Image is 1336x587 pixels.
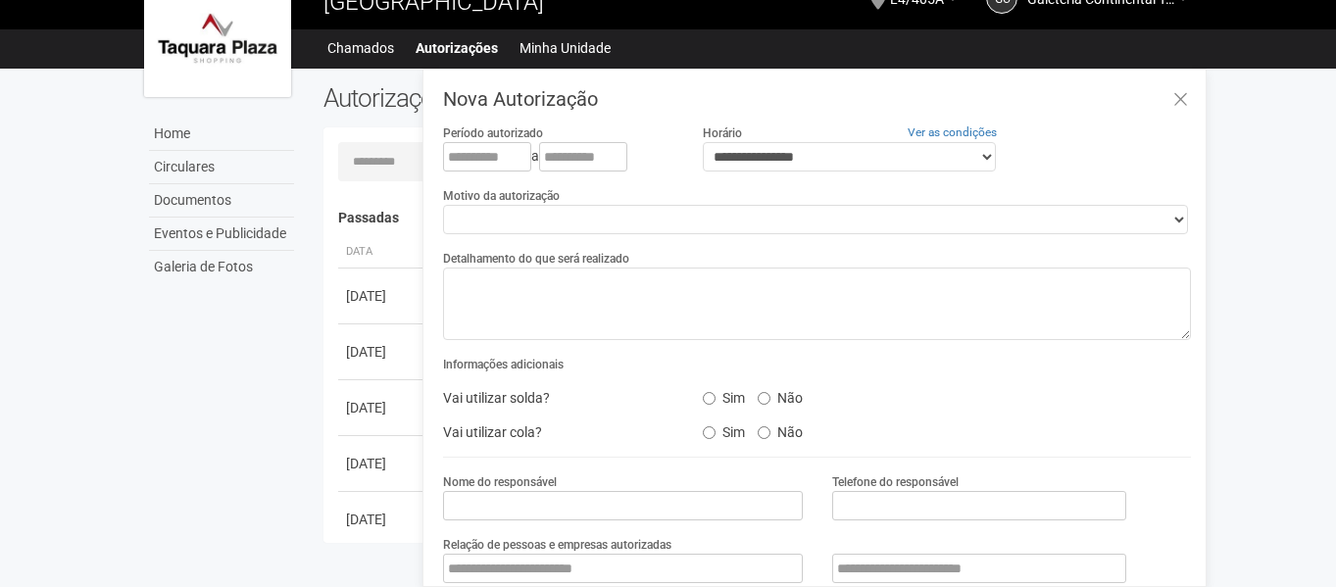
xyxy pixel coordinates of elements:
label: Sim [703,417,745,441]
a: Eventos e Publicidade [149,218,294,251]
label: Não [758,417,803,441]
h2: Autorizações [323,83,743,113]
div: a [443,142,672,171]
a: Galeria de Fotos [149,251,294,283]
input: Sim [703,392,716,405]
label: Detalhamento do que será realizado [443,250,629,268]
div: [DATE] [346,510,419,529]
label: Período autorizado [443,124,543,142]
th: Data [338,236,426,269]
a: Circulares [149,151,294,184]
label: Informações adicionais [443,356,564,373]
input: Não [758,426,770,439]
a: Minha Unidade [520,34,611,62]
div: [DATE] [346,342,419,362]
label: Telefone do responsável [832,473,959,491]
label: Relação de pessoas e empresas autorizadas [443,536,671,554]
input: Não [758,392,770,405]
div: [DATE] [346,286,419,306]
input: Sim [703,426,716,439]
div: Vai utilizar cola? [428,417,687,447]
h3: Nova Autorização [443,89,1191,109]
div: [DATE] [346,398,419,417]
label: Nome do responsável [443,473,557,491]
label: Motivo da autorização [443,187,560,205]
a: Documentos [149,184,294,218]
label: Sim [703,383,745,407]
a: Home [149,118,294,151]
label: Não [758,383,803,407]
a: Chamados [327,34,394,62]
label: Horário [703,124,742,142]
a: Autorizações [416,34,498,62]
div: Vai utilizar solda? [428,383,687,413]
div: [DATE] [346,454,419,473]
a: Ver as condições [908,125,997,139]
h4: Passadas [338,211,1178,225]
